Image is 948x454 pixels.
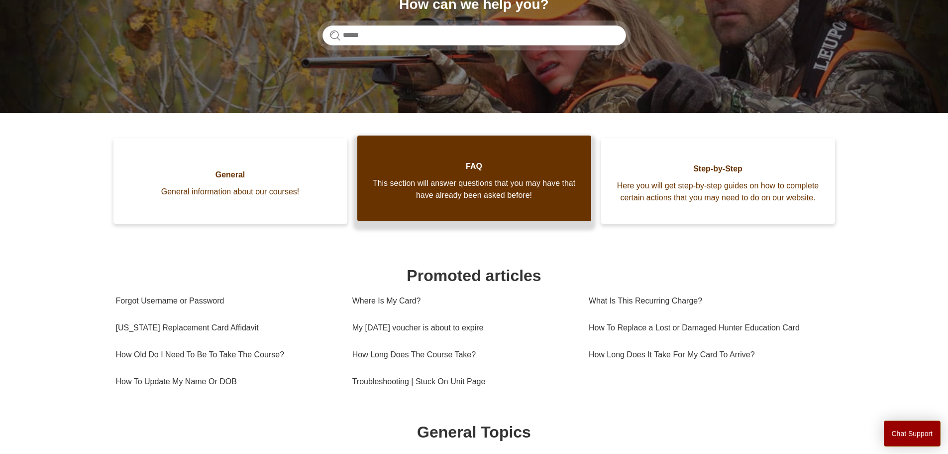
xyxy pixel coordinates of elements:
span: General information about our courses! [128,186,332,198]
button: Chat Support [884,421,941,447]
a: How Long Does The Course Take? [352,341,574,368]
span: Step-by-Step [616,163,820,175]
a: How Old Do I Need To Be To Take The Course? [116,341,337,368]
a: How To Update My Name Or DOB [116,368,337,395]
span: FAQ [372,160,576,172]
a: How To Replace a Lost or Damaged Hunter Education Card [589,314,825,341]
h1: Promoted articles [116,264,833,288]
a: My [DATE] voucher is about to expire [352,314,574,341]
span: General [128,169,332,181]
span: Here you will get step-by-step guides on how to complete certain actions that you may need to do ... [616,180,820,204]
input: Search [322,25,626,45]
a: Troubleshooting | Stuck On Unit Page [352,368,574,395]
a: Step-by-Step Here you will get step-by-step guides on how to complete certain actions that you ma... [601,138,835,224]
a: Forgot Username or Password [116,288,337,314]
a: Where Is My Card? [352,288,574,314]
a: What Is This Recurring Charge? [589,288,825,314]
a: General General information about our courses! [113,138,347,224]
h1: General Topics [116,420,833,444]
a: [US_STATE] Replacement Card Affidavit [116,314,337,341]
a: FAQ This section will answer questions that you may have that have already been asked before! [357,136,591,221]
span: This section will answer questions that you may have that have already been asked before! [372,177,576,201]
a: How Long Does It Take For My Card To Arrive? [589,341,825,368]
